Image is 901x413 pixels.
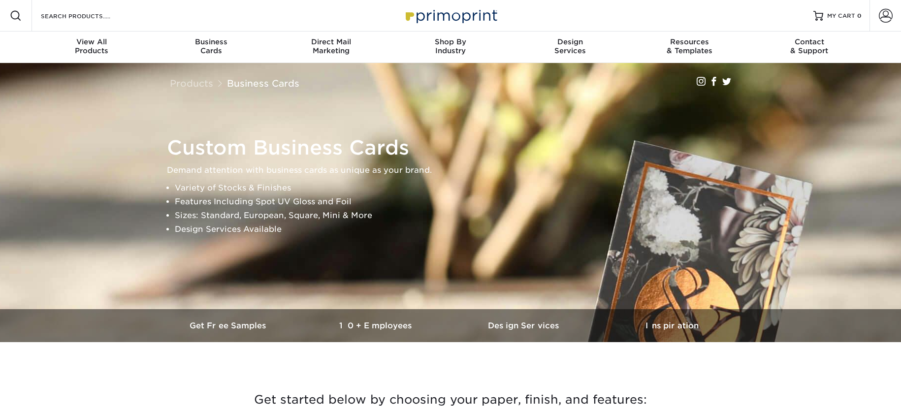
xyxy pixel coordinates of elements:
a: Design Services [450,309,598,342]
h1: Custom Business Cards [167,136,743,159]
h3: Design Services [450,321,598,330]
li: Design Services Available [175,222,743,236]
a: Contact& Support [749,32,869,63]
span: Resources [630,37,749,46]
div: Products [32,37,152,55]
span: Direct Mail [271,37,391,46]
span: View All [32,37,152,46]
h3: Inspiration [598,321,746,330]
p: Demand attention with business cards as unique as your brand. [167,163,743,177]
div: & Support [749,37,869,55]
a: Get Free Samples [155,309,303,342]
h3: 10+ Employees [303,321,450,330]
a: View AllProducts [32,32,152,63]
a: Products [170,78,213,89]
a: Resources& Templates [630,32,749,63]
a: BusinessCards [152,32,271,63]
a: Business Cards [227,78,299,89]
a: Shop ByIndustry [391,32,511,63]
h3: Get Free Samples [155,321,303,330]
div: Cards [152,37,271,55]
input: SEARCH PRODUCTS..... [40,10,136,22]
span: 0 [857,12,862,19]
li: Variety of Stocks & Finishes [175,181,743,195]
div: Marketing [271,37,391,55]
div: Industry [391,37,511,55]
a: Inspiration [598,309,746,342]
span: Shop By [391,37,511,46]
a: 10+ Employees [303,309,450,342]
a: Direct MailMarketing [271,32,391,63]
span: Business [152,37,271,46]
span: Contact [749,37,869,46]
div: & Templates [630,37,749,55]
div: Services [510,37,630,55]
span: MY CART [827,12,855,20]
a: DesignServices [510,32,630,63]
li: Features Including Spot UV Gloss and Foil [175,195,743,209]
li: Sizes: Standard, European, Square, Mini & More [175,209,743,222]
img: Primoprint [401,5,500,26]
span: Design [510,37,630,46]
